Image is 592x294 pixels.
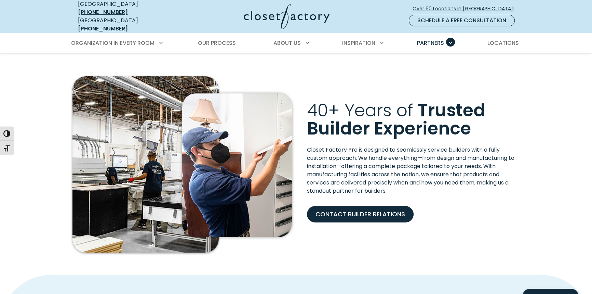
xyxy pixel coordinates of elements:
a: Over 60 Locations in [GEOGRAPHIC_DATA]! [412,3,520,15]
span: About Us [273,39,301,47]
img: Closet Factory manufacturing [72,76,219,253]
img: Closet Factory installing closet [182,93,292,237]
span: Inspiration [342,39,375,47]
img: Closet Factory Logo [244,4,329,29]
span: Our Process [198,39,236,47]
div: [GEOGRAPHIC_DATA] [78,16,177,33]
span: Partners [417,39,444,47]
a: Schedule a Free Consultation [409,15,515,26]
p: Closet Factory Pro is designed to seamlessly service builders with a fully custom approach. We ha... [307,146,520,195]
a: Contact Builder Relations [307,206,414,222]
span: Over 60 Locations in [GEOGRAPHIC_DATA]! [413,5,520,12]
nav: Primary Menu [66,34,526,53]
span: Organization in Every Room [71,39,154,47]
a: [PHONE_NUMBER] [78,25,128,33]
a: [PHONE_NUMBER] [78,8,128,16]
span: Trusted Builder Experience [307,98,485,141]
span: 40+ Years of [307,98,413,123]
span: Locations [487,39,519,47]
